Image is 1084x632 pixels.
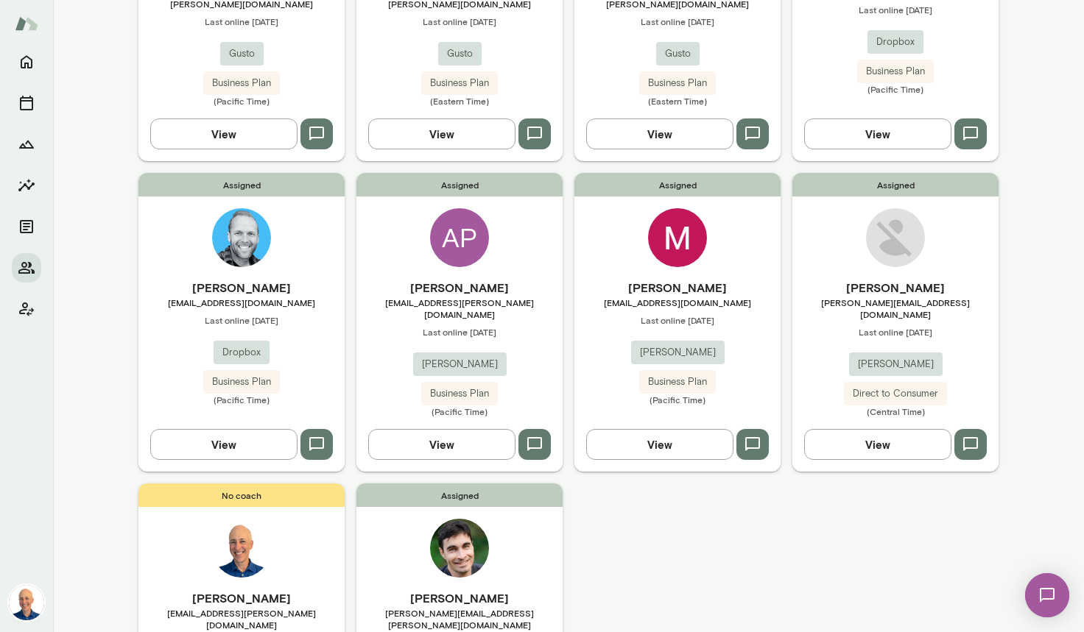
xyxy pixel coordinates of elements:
span: Assigned [356,483,563,507]
span: Business Plan [857,64,934,79]
h6: [PERSON_NAME] [138,279,345,297]
img: Mark Lazen [9,585,44,620]
span: Last online [DATE] [356,326,563,338]
span: Last online [DATE] [138,314,345,326]
button: Growth Plan [12,129,41,159]
span: Last online [DATE] [574,314,781,326]
img: Anthony Schmill [866,208,925,267]
button: View [586,429,733,460]
span: No coach [138,483,345,507]
button: Documents [12,212,41,241]
span: Business Plan [203,76,280,90]
span: Last online [DATE] [138,15,345,27]
span: Last online [DATE] [574,15,781,27]
button: Client app [12,294,41,324]
span: Assigned [138,173,345,196]
button: View [150,429,298,460]
img: Kyle Miller [212,208,271,267]
button: Home [12,47,41,77]
h6: [PERSON_NAME] [574,279,781,297]
span: Assigned [792,173,999,196]
button: View [368,118,515,149]
button: View [586,118,733,149]
span: Dropbox [214,345,270,360]
span: Assigned [356,173,563,196]
div: AP [430,208,489,267]
span: Last online [DATE] [792,4,999,15]
span: [PERSON_NAME] [849,357,943,372]
img: Mark Lazen [212,519,271,578]
button: View [804,429,951,460]
img: MatthewG Sherman [648,208,707,267]
span: [PERSON_NAME][EMAIL_ADDRESS][DOMAIN_NAME] [792,297,999,320]
span: (Pacific Time) [792,83,999,95]
h6: [PERSON_NAME] [138,589,345,607]
span: (Pacific Time) [138,394,345,405]
span: (Eastern Time) [574,95,781,107]
span: Business Plan [203,374,280,389]
img: Mento [15,10,38,38]
button: Members [12,253,41,283]
span: Business Plan [639,374,716,389]
button: Insights [12,171,41,200]
span: Business Plan [421,76,498,90]
span: (Pacific Time) [356,405,563,417]
span: Assigned [574,173,781,196]
span: Gusto [220,46,264,61]
h6: [PERSON_NAME] [792,279,999,297]
span: [EMAIL_ADDRESS][DOMAIN_NAME] [138,297,345,308]
span: (Central Time) [792,405,999,417]
span: Last online [DATE] [356,15,563,27]
span: [EMAIL_ADDRESS][DOMAIN_NAME] [574,297,781,308]
span: Gusto [656,46,700,61]
span: Dropbox [867,35,923,49]
span: [EMAIL_ADDRESS][PERSON_NAME][DOMAIN_NAME] [356,297,563,320]
span: Direct to Consumer [844,386,947,401]
span: [PERSON_NAME][EMAIL_ADDRESS][PERSON_NAME][DOMAIN_NAME] [356,607,563,631]
button: View [150,118,298,149]
h6: [PERSON_NAME] [356,589,563,607]
span: [PERSON_NAME] [631,345,725,360]
span: [PERSON_NAME] [413,357,507,372]
span: (Eastern Time) [356,95,563,107]
button: View [368,429,515,460]
span: Business Plan [639,76,716,90]
span: Gusto [438,46,482,61]
span: [EMAIL_ADDRESS][PERSON_NAME][DOMAIN_NAME] [138,607,345,631]
span: Last online [DATE] [792,326,999,338]
h6: [PERSON_NAME] [356,279,563,297]
span: Business Plan [421,386,498,401]
button: Sessions [12,88,41,118]
span: (Pacific Time) [574,394,781,405]
span: (Pacific Time) [138,95,345,107]
img: Kevin Ball [430,519,489,578]
button: View [804,118,951,149]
